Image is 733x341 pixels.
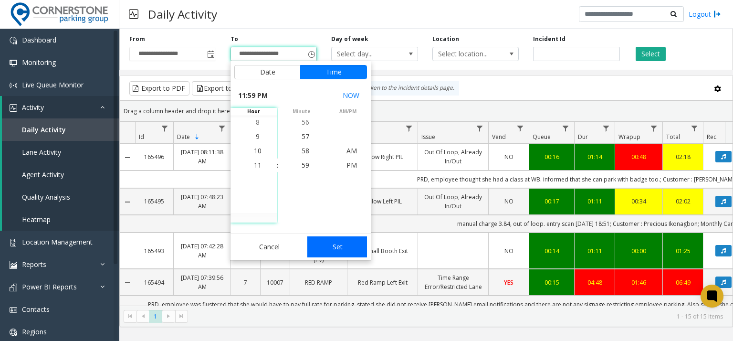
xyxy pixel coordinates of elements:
span: Agent Activity [22,170,64,179]
span: Dashboard [22,35,56,44]
div: Drag a column header and drop it here to group by that column [120,103,733,119]
a: RED RAMP [296,278,341,287]
span: Wrapup [618,133,640,141]
a: 165495 [141,197,168,206]
a: Yellow Right PIL [353,152,412,161]
a: 10007 [266,278,284,287]
a: Time Range Error/Restricted Lane [424,273,482,291]
button: Export to Excel [192,81,254,96]
span: 11:59 PM [238,89,268,102]
a: 165494 [141,278,168,287]
span: Select location... [433,47,502,61]
a: Lane Activity [2,141,119,163]
a: Agent Activity [2,163,119,186]
a: Total Filter Menu [688,122,701,135]
span: minute [278,108,325,115]
span: Issue [421,133,435,141]
a: 02:18 [669,152,697,161]
img: 'icon' [10,329,17,336]
a: Heatmap [2,208,119,231]
a: Lane Filter Menu [403,122,416,135]
label: Incident Id [533,35,565,43]
span: Daily Activity [22,125,66,134]
span: Quality Analysis [22,192,70,202]
img: 'icon' [10,37,17,44]
div: 06:49 [669,278,697,287]
span: PM [346,160,357,170]
span: 58 [302,146,309,155]
img: 'icon' [10,306,17,314]
span: 56 [302,117,309,127]
a: Vend Filter Menu [514,122,527,135]
a: Queue Filter Menu [559,122,572,135]
label: Day of week [331,35,368,43]
span: Rec. [707,133,718,141]
span: Live Queue Monitor [22,80,84,89]
a: Id Filter Menu [158,122,171,135]
img: pageIcon [129,2,138,26]
a: 01:11 [580,246,609,256]
span: Contacts [22,305,50,314]
img: 'icon' [10,261,17,269]
a: 04:48 [580,278,609,287]
a: NO [494,246,523,256]
a: [DATE] 07:42:28 AM [179,242,225,260]
a: PV Small Booth Exit [353,246,412,256]
a: Issue Filter Menu [473,122,486,135]
span: Power BI Reports [22,282,77,291]
a: Out Of Loop, Already In/Out [424,148,482,166]
span: Page 1 [149,310,162,323]
div: 00:00 [621,246,657,256]
span: AM [346,146,357,155]
div: 00:14 [535,246,568,256]
a: Collapse Details [120,279,135,287]
div: 00:16 [535,152,568,161]
a: Red Ramp Left Exit [353,278,412,287]
a: YES [494,278,523,287]
img: logout [713,9,721,19]
span: Dur [578,133,588,141]
a: 02:02 [669,197,697,206]
a: 165493 [141,246,168,256]
a: Logout [689,9,721,19]
a: Yellow Left PIL [353,197,412,206]
span: 10 [254,146,262,155]
span: 8 [256,117,260,127]
a: Dur Filter Menu [600,122,613,135]
a: 00:17 [535,197,568,206]
span: NO [504,153,513,161]
span: NO [504,247,513,255]
label: To [230,35,238,43]
button: Select [636,47,666,61]
a: 00:48 [621,152,657,161]
span: YES [504,278,513,287]
a: Collapse Details [120,154,135,161]
span: Select day... [332,47,400,61]
kendo-pager-info: 1 - 15 of 15 items [194,312,723,320]
a: 01:14 [580,152,609,161]
span: Vend [492,133,506,141]
a: Out Of Loop, Already In/Out [424,192,482,211]
a: Daily Activity [2,118,119,141]
span: 9 [256,132,260,141]
button: Select now [339,87,363,104]
span: Location Management [22,237,93,246]
a: 01:11 [580,197,609,206]
a: Date Filter Menu [216,122,229,135]
img: 'icon' [10,82,17,89]
div: Data table [120,122,733,305]
span: Sortable [193,133,201,141]
span: NO [504,197,513,205]
span: Monitoring [22,58,56,67]
a: NO [494,152,523,161]
button: Set [307,236,367,257]
a: 01:46 [621,278,657,287]
a: [DATE] 08:11:38 AM [179,148,225,166]
span: Toggle popup [205,47,216,61]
